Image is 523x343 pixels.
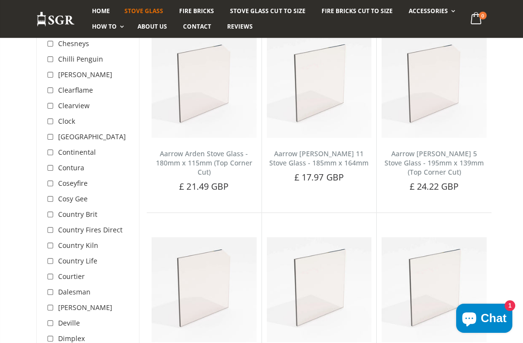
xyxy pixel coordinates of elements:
a: 0 [467,10,487,29]
img: Stove Glass Replacement [36,11,75,27]
span: Country Kiln [58,241,98,250]
span: Add to Cart [304,189,345,198]
img: Aarrow Arden Stove Glass [152,33,257,138]
a: Accessories [401,3,460,19]
a: How To [85,19,129,34]
span: Country Life [58,256,97,265]
button: Add to Cart [169,193,239,212]
span: [GEOGRAPHIC_DATA] [58,132,126,141]
button: Add to Cart [399,193,469,212]
span: Contura [58,163,84,172]
span: Fire Bricks Cut To Size [322,7,393,15]
span: Chilli Penguin [58,54,103,64]
span: £ 24.22 GBP [410,180,459,192]
a: Stove Glass Cut To Size [223,3,312,19]
img: Aarrow Arley 5 Stove Glass [382,33,487,138]
span: Add to Cart [419,198,460,207]
span: Clearflame [58,85,93,95]
span: Dalesman [58,287,91,296]
span: Add to Cart [189,198,230,207]
span: Contact [183,22,211,31]
a: Fire Bricks Cut To Size [314,3,400,19]
span: Chesneys [58,39,89,48]
a: Fire Bricks [172,3,221,19]
span: [PERSON_NAME] [58,70,112,79]
span: Continental [58,147,96,157]
span: Clock [58,116,75,126]
span: 0 [479,12,487,19]
button: Add to Cart [284,184,354,203]
span: Country Brit [58,210,97,219]
span: Fire Bricks [179,7,214,15]
span: How To [92,22,117,31]
span: £ 17.97 GBP [294,171,344,183]
span: £ 21.49 GBP [179,180,229,192]
span: Accessories [409,7,448,15]
span: Stove Glass [124,7,163,15]
span: About us [138,22,167,31]
a: Home [85,3,117,19]
inbox-online-store-chat: Shopify online store chat [453,304,515,335]
span: Dimplex [58,334,85,343]
img: Aarrow Arley 7 Stove Glass [152,237,257,343]
span: Deville [58,318,80,327]
a: About us [130,19,174,34]
a: Contact [176,19,218,34]
span: Country Fires Direct [58,225,123,234]
span: Courtier [58,272,85,281]
span: [PERSON_NAME] [58,303,112,312]
a: Aarrow Arden Stove Glass - 180mm x 115mm (Top Corner Cut) [156,149,252,177]
img: Aarrow Astra (large) stove glass [267,237,372,343]
a: Aarrow [PERSON_NAME] 5 Stove Glass - 195mm x 139mm (Top Corner Cut) [385,149,484,177]
a: Aarrow [PERSON_NAME] 11 Stove Glass - 185mm x 164mm [269,149,369,167]
a: Stove Glass [117,3,170,19]
span: Home [92,7,110,15]
span: Cosy Gee [58,194,88,203]
span: Clearview [58,101,90,110]
img: Aarrow Astra (medium) stove glass [382,237,487,343]
span: Reviews [227,22,253,31]
span: Coseyfire [58,179,88,188]
a: Reviews [220,19,260,34]
img: Aarrow Arley 11 Stove Glass [267,33,372,138]
span: Stove Glass Cut To Size [230,7,305,15]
